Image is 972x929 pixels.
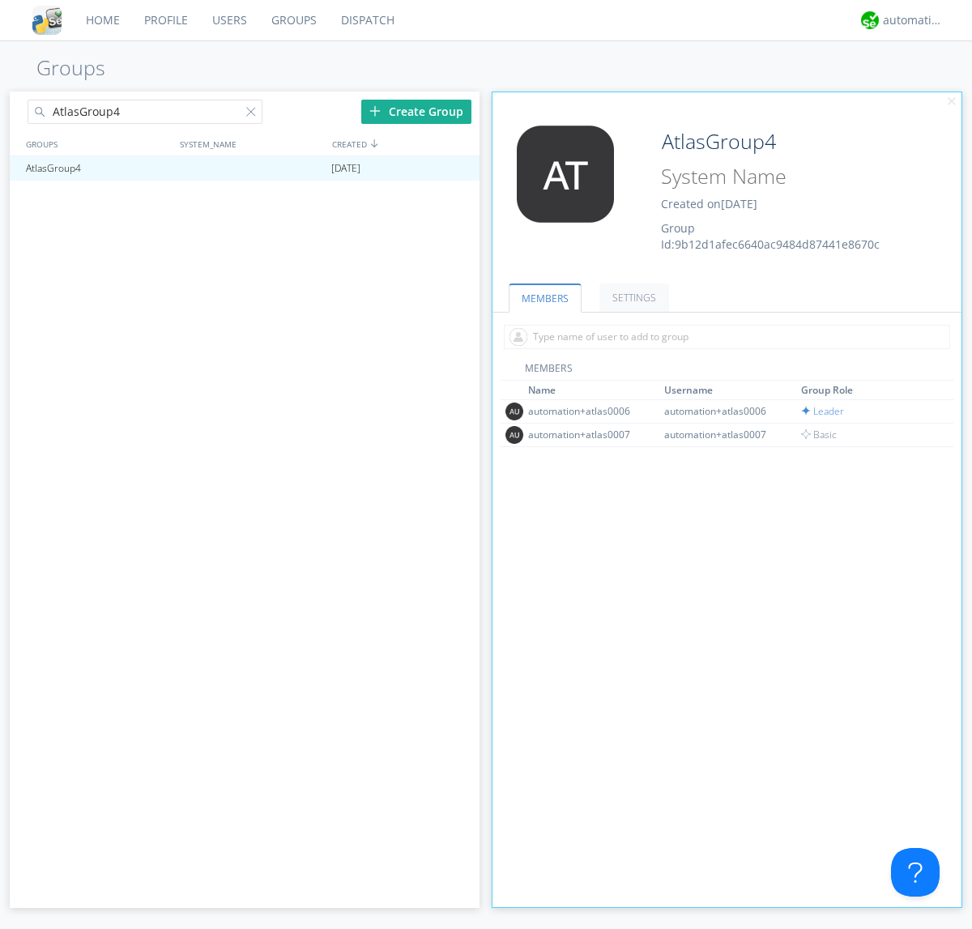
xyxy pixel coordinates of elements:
[799,381,936,400] th: Toggle SortBy
[661,220,880,252] span: Group Id: 9b12d1afec6640ac9484d87441e8670c
[10,156,480,181] a: AtlasGroup4[DATE]
[28,100,262,124] input: Search groups
[661,196,757,211] span: Created on
[664,428,786,441] div: automation+atlas0007
[883,12,944,28] div: automation+atlas
[509,283,582,313] a: MEMBERS
[505,426,523,444] img: 373638.png
[664,404,786,418] div: automation+atlas0006
[505,403,523,420] img: 373638.png
[861,11,879,29] img: d2d01cd9b4174d08988066c6d424eccd
[946,96,957,108] img: cancel.svg
[361,100,471,124] div: Create Group
[655,161,917,192] input: System Name
[655,126,917,158] input: Group Name
[369,105,381,117] img: plus.svg
[662,381,799,400] th: Toggle SortBy
[22,132,172,156] div: GROUPS
[176,132,328,156] div: SYSTEM_NAME
[528,428,650,441] div: automation+atlas0007
[504,325,950,349] input: Type name of user to add to group
[801,428,837,441] span: Basic
[801,404,844,418] span: Leader
[505,126,626,223] img: 373638.png
[501,361,954,381] div: MEMBERS
[526,381,663,400] th: Toggle SortBy
[32,6,62,35] img: cddb5a64eb264b2086981ab96f4c1ba7
[528,404,650,418] div: automation+atlas0006
[331,156,360,181] span: [DATE]
[22,156,173,181] div: AtlasGroup4
[328,132,481,156] div: CREATED
[891,848,940,897] iframe: Toggle Customer Support
[599,283,669,312] a: SETTINGS
[721,196,757,211] span: [DATE]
